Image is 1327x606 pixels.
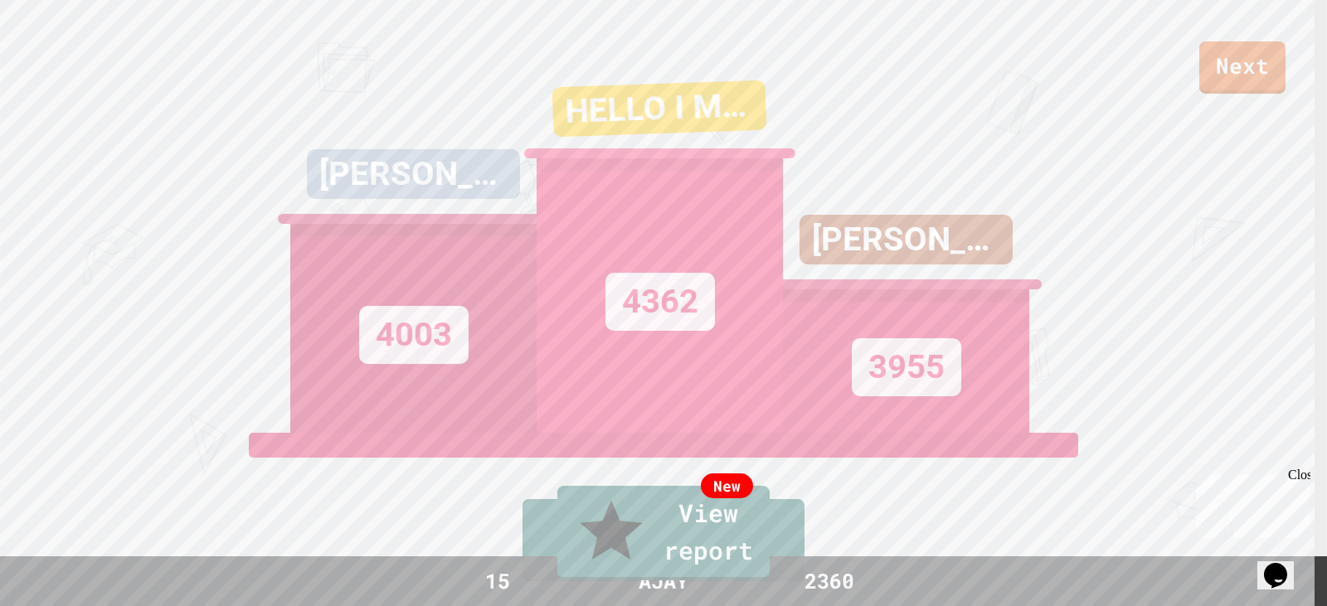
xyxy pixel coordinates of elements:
div: 4362 [605,273,715,331]
div: [PERSON_NAME] [800,215,1013,264]
iframe: chat widget [1189,468,1310,538]
div: [PERSON_NAME] [307,149,520,199]
div: Chat with us now!Close [7,7,114,105]
div: 4003 [359,306,469,364]
div: HELLO I M AUSTN [552,80,767,138]
iframe: chat widget [1257,540,1310,589]
div: 3955 [852,338,961,396]
a: Next [1199,41,1286,94]
div: New [701,473,753,498]
a: View report [557,486,770,580]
